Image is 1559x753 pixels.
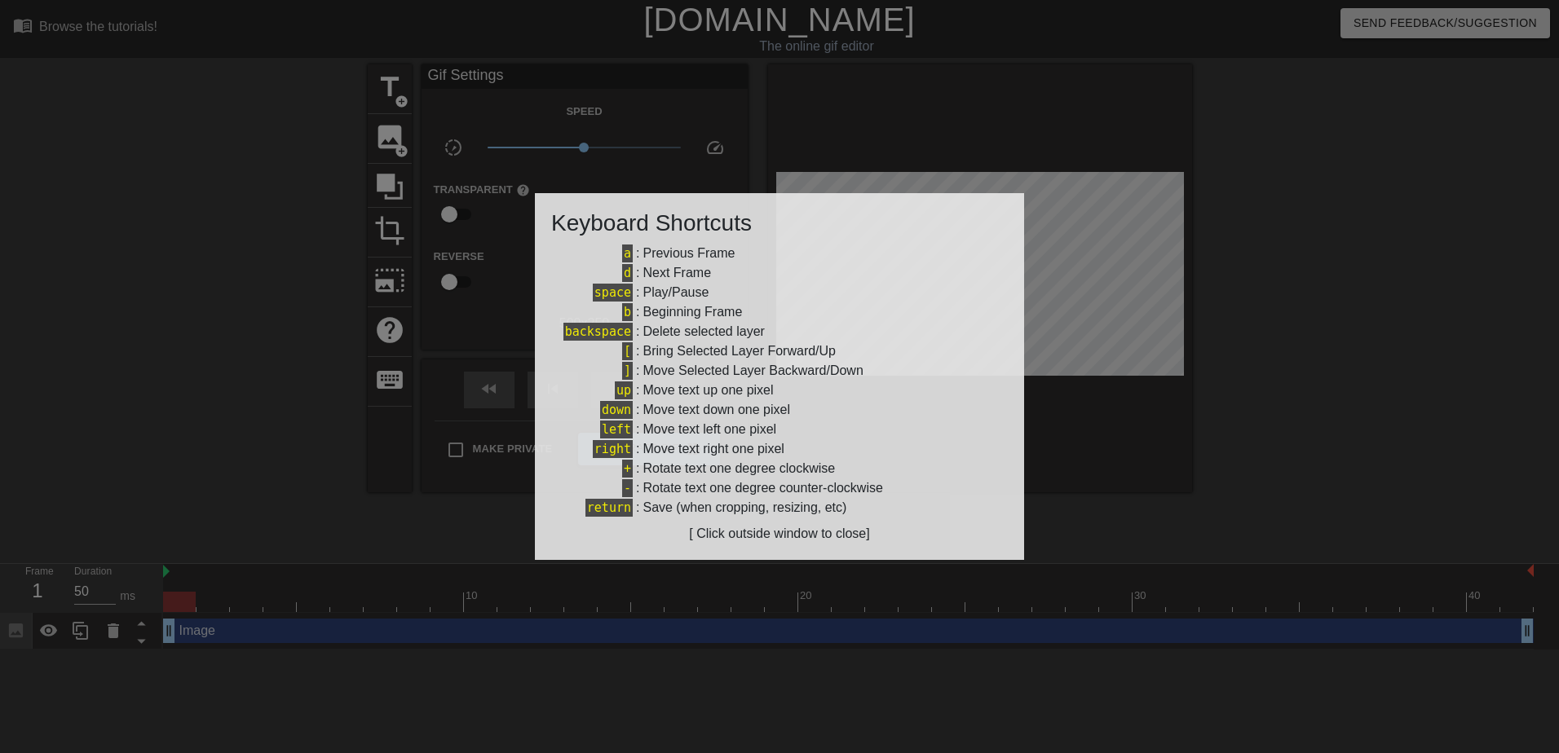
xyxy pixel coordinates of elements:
[622,460,633,478] span: +
[622,244,633,262] span: a
[643,478,882,498] div: Rotate text one degree counter-clockwise
[551,420,1008,439] div: :
[643,498,846,517] div: Save (when cropping, resizing, etc)
[551,478,1008,498] div: :
[593,284,633,302] span: space
[643,459,835,478] div: Rotate text one degree clockwise
[551,381,1008,400] div: :
[643,381,773,400] div: Move text up one pixel
[622,264,633,282] span: d
[643,400,790,420] div: Move text down one pixel
[551,209,1008,237] h3: Keyboard Shortcuts
[643,322,764,341] div: Delete selected layer
[643,361,863,381] div: Move Selected Layer Backward/Down
[563,323,633,341] span: backspace
[622,479,633,497] span: -
[643,244,735,263] div: Previous Frame
[551,341,1008,361] div: :
[551,263,1008,283] div: :
[593,440,633,458] span: right
[551,498,1008,517] div: :
[551,524,1008,544] div: [ Click outside window to close]
[551,244,1008,263] div: :
[551,459,1008,478] div: :
[643,341,836,361] div: Bring Selected Layer Forward/Up
[643,283,709,302] div: Play/Pause
[551,283,1008,302] div: :
[643,420,776,439] div: Move text left one pixel
[551,322,1008,341] div: :
[600,421,633,438] span: left
[643,302,742,322] div: Beginning Frame
[622,342,633,360] span: [
[600,401,633,419] span: down
[551,361,1008,381] div: :
[585,499,633,517] span: return
[643,439,784,459] div: Move text right one pixel
[551,400,1008,420] div: :
[622,303,633,321] span: b
[615,381,633,399] span: up
[551,439,1008,459] div: :
[643,263,711,283] div: Next Frame
[551,302,1008,322] div: :
[622,362,633,380] span: ]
